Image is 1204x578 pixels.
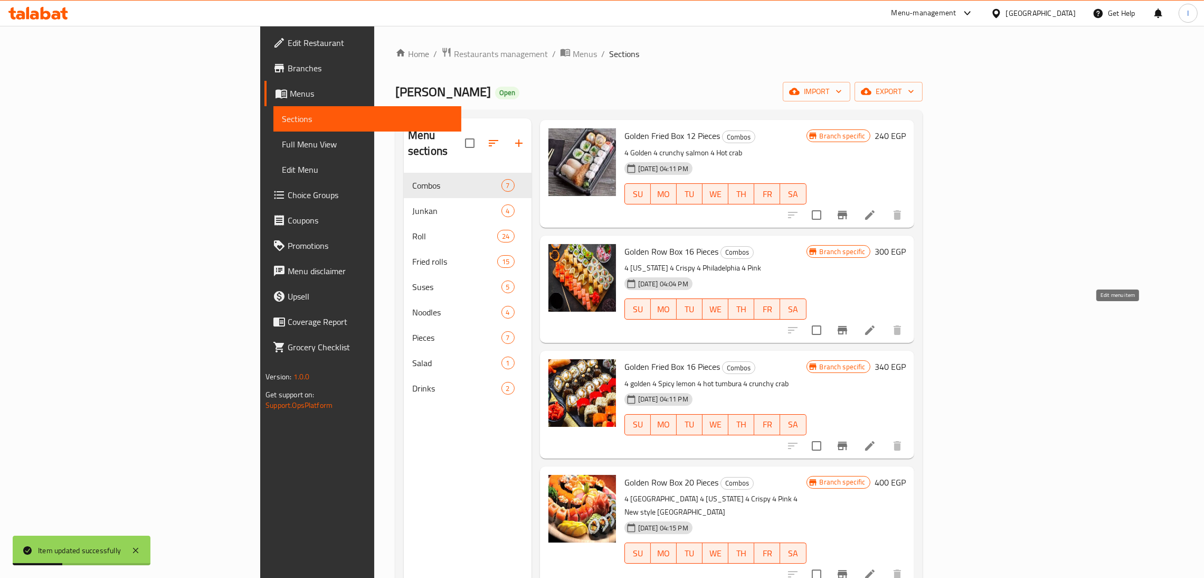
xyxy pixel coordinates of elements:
span: 4 [502,206,514,216]
span: SU [629,187,647,202]
div: Pieces [412,331,501,344]
span: Full Menu View [282,138,453,151]
div: Suses5 [404,274,532,300]
li: / [552,48,556,60]
span: Open [495,88,519,97]
span: Choice Groups [288,189,453,201]
span: export [863,85,914,98]
button: import [783,82,850,101]
span: Junkan [412,204,501,217]
button: Branch-specific-item [830,433,855,459]
span: Golden Fried Box 16 Pieces [624,359,720,375]
span: MO [655,302,672,317]
span: Get support on: [266,388,314,402]
div: Combos [722,361,755,374]
div: items [501,331,515,344]
div: items [501,179,515,192]
div: Menu-management [892,7,956,20]
span: I [1187,7,1189,19]
p: 4 golden 4 Spicy lemon 4 hot tumbura 4 crunchy crab [624,377,807,390]
a: Choice Groups [264,182,461,208]
div: items [497,255,514,268]
span: import [791,85,842,98]
button: FR [754,414,780,435]
div: items [501,382,515,395]
span: SA [784,546,802,561]
button: SU [624,183,651,204]
button: WE [703,299,728,320]
span: Combos [721,477,753,489]
a: Menu disclaimer [264,258,461,284]
span: MO [655,187,672,202]
span: FR [759,187,776,202]
img: Golden Fried Box 12 Pieces [548,128,616,196]
span: Sort sections [481,130,506,156]
span: Menus [290,87,453,100]
span: 4 [502,307,514,318]
span: Branch specific [816,362,870,372]
span: Golden Row Box 16 Pieces [624,244,718,259]
div: Salad [412,357,501,369]
button: TH [728,543,754,564]
span: Grocery Checklist [288,341,453,353]
div: items [497,230,514,243]
span: Suses [412,281,501,293]
button: FR [754,543,780,564]
button: delete [885,202,910,228]
span: 5 [502,282,514,292]
div: Noodles4 [404,300,532,325]
span: Combos [723,131,755,143]
button: MO [651,543,677,564]
div: Roll [412,230,497,243]
span: TU [681,417,698,432]
a: Menus [560,47,597,61]
span: TU [681,546,698,561]
button: TH [728,299,754,320]
a: Sections [273,106,461,132]
button: FR [754,299,780,320]
div: Combos [722,130,755,143]
button: FR [754,183,780,204]
span: SA [784,417,802,432]
span: TH [733,417,750,432]
span: 7 [502,333,514,343]
span: Edit Menu [282,163,453,176]
span: Combos [721,246,753,258]
div: items [501,281,515,293]
span: Edit Restaurant [288,36,453,49]
span: Fried rolls [412,255,497,268]
span: FR [759,417,776,432]
button: SU [624,543,651,564]
a: Branches [264,55,461,81]
a: Full Menu View [273,132,461,157]
span: Combos [412,179,501,192]
div: Roll24 [404,223,532,249]
span: [DATE] 04:04 PM [634,279,693,289]
span: MO [655,417,672,432]
span: TU [681,187,698,202]
span: Sections [609,48,639,60]
span: 7 [502,181,514,191]
button: SU [624,414,651,435]
span: [DATE] 04:11 PM [634,164,693,174]
div: Pieces7 [404,325,532,350]
button: SU [624,299,651,320]
span: Version: [266,370,291,384]
a: Edit Menu [273,157,461,182]
span: [DATE] 04:11 PM [634,394,693,404]
span: 24 [498,231,514,241]
span: TU [681,302,698,317]
p: 4 [US_STATE] 4 Crispy 4 Philadelphia 4 Pink [624,262,807,275]
img: Golden Row Box 20 Pieces [548,475,616,543]
button: SA [780,543,806,564]
h6: 240 EGP [875,128,906,143]
span: Menus [573,48,597,60]
div: items [501,306,515,319]
span: Drinks [412,382,501,395]
span: MO [655,546,672,561]
a: Grocery Checklist [264,334,461,360]
span: Branch specific [816,131,870,141]
div: Combos7 [404,173,532,198]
